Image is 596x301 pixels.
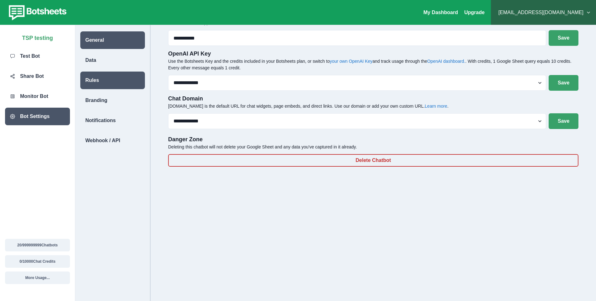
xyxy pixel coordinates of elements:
[75,92,150,109] a: Branding
[20,52,40,60] p: Test Bot
[168,94,578,103] p: Chat Domain
[5,255,70,268] button: 0/10000Chat Credits
[549,75,578,91] button: Save
[85,77,99,84] p: Rules
[85,97,107,104] p: Branding
[427,59,465,64] a: OpenAI dashboard.
[330,59,372,64] a: your own OpenAI Key
[75,72,150,89] a: Rules
[85,36,104,44] p: General
[75,51,150,69] a: Data
[85,137,120,144] p: Webhook / API
[168,154,578,167] button: Delete Chatbot
[168,58,578,71] p: Use the Botsheets Key and the credits included in your Botsheets plan, or switch to and track usa...
[425,104,447,109] a: Learn more
[20,73,44,80] p: Share Bot
[85,117,116,124] p: Notifications
[22,31,53,42] p: TSP testing
[85,56,96,64] p: Data
[168,135,578,144] p: Danger Zone
[168,144,578,150] p: Deleting this chatbot will not delete your Google Sheet and any data you've captured in it already.
[549,113,578,129] button: Save
[5,4,68,21] img: botsheets-logo.png
[20,93,48,100] p: Monitor Bot
[20,113,50,120] p: Bot Settings
[5,239,70,251] button: 20/999999999Chatbots
[549,30,578,46] button: Save
[75,31,150,49] a: General
[496,6,591,19] button: [EMAIL_ADDRESS][DOMAIN_NAME]
[75,132,150,149] a: Webhook / API
[168,50,578,58] p: OpenAI API Key
[464,10,485,15] a: Upgrade
[5,271,70,284] button: More Usage...
[168,103,578,110] p: [DOMAIN_NAME] is the default URL for chat widgets, page embeds, and direct links. Use our domain ...
[423,10,458,15] a: My Dashboard
[75,112,150,129] a: Notifications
